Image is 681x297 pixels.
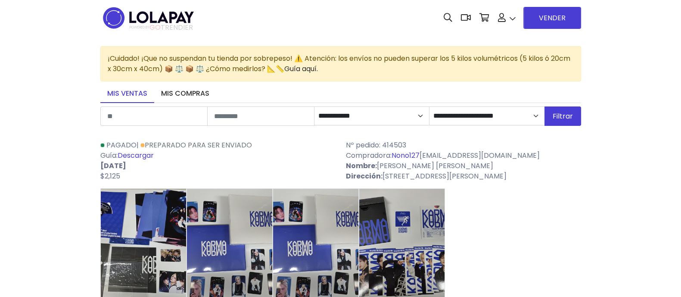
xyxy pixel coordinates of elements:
p: Nº pedido: 414503 [346,140,581,150]
span: POWERED BY [130,25,149,30]
span: TRENDIER [130,24,193,31]
img: logo [100,4,196,31]
p: [DATE] [100,161,336,171]
span: $2,125 [100,171,120,181]
a: Nono127 [392,150,420,160]
p: [PERSON_NAME] [PERSON_NAME] [346,161,581,171]
a: Mis ventas [100,85,154,103]
strong: Nombre: [346,161,377,171]
a: Preparado para ser enviado [140,140,252,150]
a: VENDER [523,7,581,29]
button: Filtrar [544,106,581,126]
span: GO [149,22,161,32]
a: Mis compras [154,85,216,103]
div: | Guía: [95,140,341,181]
a: Guía aquí. [284,64,318,74]
strong: Dirección: [346,171,382,181]
span: ¡Cuidado! ¡Que no suspendan tu tienda por sobrepeso! ⚠️ Atención: los envíos no pueden superar lo... [108,53,570,74]
p: [STREET_ADDRESS][PERSON_NAME] [346,171,581,181]
p: Compradora: [EMAIL_ADDRESS][DOMAIN_NAME] [346,150,581,161]
span: Pagado [106,140,137,150]
a: Descargar [118,150,154,160]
